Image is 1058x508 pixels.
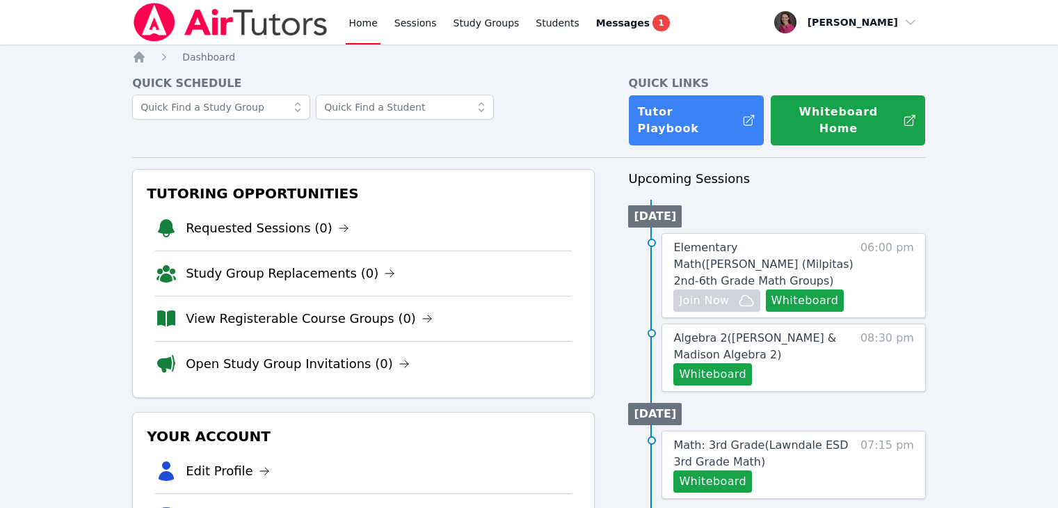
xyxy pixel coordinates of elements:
nav: Breadcrumb [132,50,926,64]
a: Dashboard [182,50,235,64]
h3: Tutoring Opportunities [144,181,583,206]
a: View Registerable Course Groups (0) [186,309,433,328]
span: Dashboard [182,51,235,63]
img: Air Tutors [132,3,329,42]
span: Elementary Math ( [PERSON_NAME] (Milpitas) 2nd-6th Grade Math Groups ) [673,241,853,287]
span: Algebra 2 ( [PERSON_NAME] & Madison Algebra 2 ) [673,331,836,361]
button: Whiteboard [673,363,752,386]
a: Elementary Math([PERSON_NAME] (Milpitas) 2nd-6th Grade Math Groups) [673,239,853,289]
h3: Upcoming Sessions [628,169,926,189]
a: Open Study Group Invitations (0) [186,354,410,374]
h3: Your Account [144,424,583,449]
button: Whiteboard Home [770,95,926,146]
span: 1 [652,15,669,31]
h4: Quick Links [628,75,926,92]
a: Study Group Replacements (0) [186,264,395,283]
a: Tutor Playbook [628,95,764,146]
a: Algebra 2([PERSON_NAME] & Madison Algebra 2) [673,330,853,363]
input: Quick Find a Study Group [132,95,310,120]
span: Messages [596,16,650,30]
h4: Quick Schedule [132,75,595,92]
a: Edit Profile [186,461,270,481]
a: Requested Sessions (0) [186,219,349,238]
button: Whiteboard [766,289,844,312]
li: [DATE] [628,205,682,228]
span: 06:00 pm [860,239,914,312]
button: Whiteboard [673,470,752,493]
span: Math: 3rd Grade ( Lawndale ESD 3rd Grade Math ) [673,438,848,468]
button: Join Now [673,289,760,312]
span: Join Now [679,292,729,309]
span: 07:15 pm [860,437,914,493]
span: 08:30 pm [860,330,914,386]
a: Math: 3rd Grade(Lawndale ESD 3rd Grade Math) [673,437,853,470]
li: [DATE] [628,403,682,425]
input: Quick Find a Student [316,95,494,120]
